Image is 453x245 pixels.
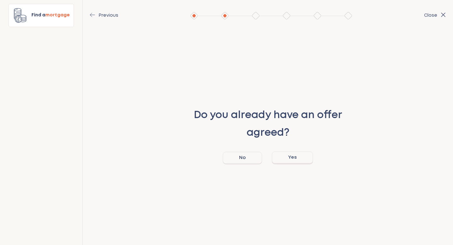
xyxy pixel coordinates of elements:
button: Previous [89,10,118,22]
p: Previous [98,12,118,20]
button: Yes [272,151,313,163]
p: Close [424,12,437,20]
h2: Do you already have an offer agreed? [190,107,346,142]
button: Close [424,10,447,22]
em: mortgage [45,13,70,17]
div: breadcrumbs [190,12,352,20]
p: Find a [31,11,70,19]
button: No [223,152,262,164]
